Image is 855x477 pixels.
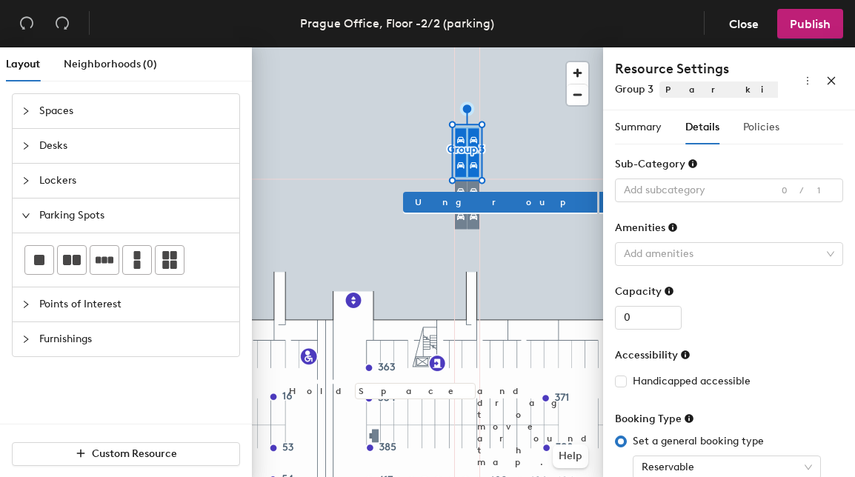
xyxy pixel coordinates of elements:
[826,76,836,86] span: close
[12,9,41,39] button: Undo (⌘ + Z)
[685,121,719,133] span: Details
[300,14,494,33] div: Prague Office, Floor -2/2 (parking)
[777,9,843,39] button: Publish
[21,176,30,185] span: collapsed
[615,59,778,79] h4: Resource Settings
[39,94,230,128] span: Spaces
[19,16,34,30] span: undo
[92,447,177,460] span: Custom Resource
[403,192,597,213] button: Ungroup
[615,285,674,298] div: Capacity
[64,58,157,70] span: Neighborhoods (0)
[39,287,230,321] span: Points of Interest
[627,373,756,390] span: Handicapped accessible
[716,9,771,39] button: Close
[39,322,230,356] span: Furnishings
[21,141,30,150] span: collapsed
[615,83,653,96] span: Group 3
[615,349,691,361] div: Accessibility
[790,17,831,31] span: Publish
[743,121,779,133] span: Policies
[39,199,230,233] span: Parking Spots
[47,9,77,39] button: Redo (⌘ + ⇧ + Z)
[39,129,230,163] span: Desks
[615,158,698,170] div: Sub-Category
[21,335,30,344] span: collapsed
[729,17,759,31] span: Close
[627,433,770,450] span: Set a general booking type
[615,413,694,425] div: Booking Type
[21,211,30,220] span: expanded
[415,196,585,209] span: Ungroup
[6,58,40,70] span: Layout
[21,107,30,116] span: collapsed
[553,444,588,468] button: Help
[21,300,30,309] span: collapsed
[615,221,678,234] div: Amenities
[39,164,230,198] span: Lockers
[615,121,662,133] span: Summary
[802,76,813,86] span: more
[12,442,240,466] button: Custom Resource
